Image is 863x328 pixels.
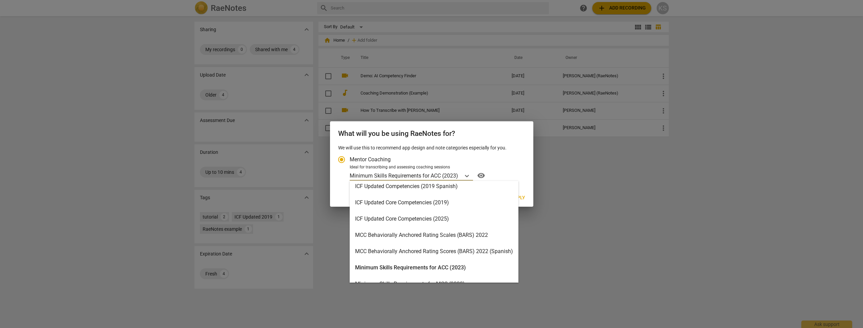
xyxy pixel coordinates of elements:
div: Ideal for transcribing and assessing coaching sessions [350,164,523,170]
div: Minimum Skills Requirements for ACC (2023) [350,260,518,276]
div: Account type [338,151,525,181]
div: MCC Behaviorally Anchored Rating Scores (BARS) 2022 (Spanish) [350,243,518,260]
button: Help [476,170,487,181]
h2: What will you be using RaeNotes for? [338,129,525,138]
p: Minimum Skills Requirements for ACC (2023) [350,172,458,180]
p: We will use this to recommend app design and note categories especially for you. [338,144,525,151]
span: visibility [476,171,487,180]
div: MCC Behaviorally Anchored Rating Scales (BARS) 2022 [350,227,518,243]
div: ICF Updated Competencies (2019 Spanish) [350,178,518,194]
div: ICF Updated Core Competencies (2025) [350,211,518,227]
div: ICF Updated Core Competencies (2019) [350,194,518,211]
input: Ideal for transcribing and assessing coaching sessionsMinimum Skills Requirements for ACC (2023)Help [459,172,460,179]
div: Minimum Skills Requirements for MCC (2023) [350,276,518,292]
a: Help [473,170,487,181]
span: Mentor Coaching [350,156,391,163]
